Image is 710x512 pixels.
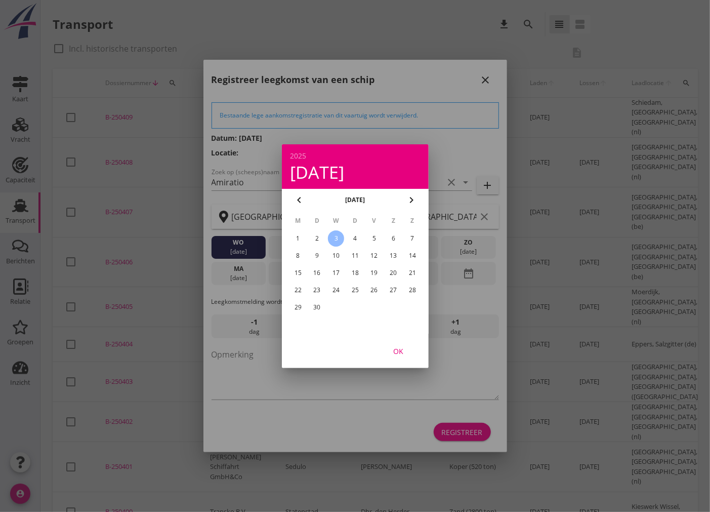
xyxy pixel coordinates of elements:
[365,212,383,229] th: V
[384,345,412,356] div: OK
[346,212,364,229] th: D
[289,265,306,281] button: 15
[290,164,421,181] div: [DATE]
[384,212,402,229] th: Z
[289,299,306,316] button: 29
[290,152,421,160] div: 2025
[366,248,382,264] button: 12
[308,212,326,229] th: D
[309,248,325,264] button: 9
[366,230,382,247] button: 5
[309,265,325,281] button: 16
[385,265,401,281] button: 20
[385,248,401,264] button: 13
[347,282,363,298] button: 25
[309,282,325,298] button: 23
[328,248,344,264] button: 10
[309,299,325,316] button: 30
[289,230,306,247] button: 1
[347,248,363,264] button: 11
[404,230,421,247] button: 7
[376,342,421,360] button: OK
[404,248,421,264] button: 14
[404,282,421,298] button: 28
[289,212,307,229] th: M
[342,192,368,208] button: [DATE]
[309,230,325,247] button: 2
[289,282,306,298] button: 22
[347,265,363,281] button: 18
[328,230,344,247] button: 3
[385,282,401,298] button: 27
[403,212,422,229] th: Z
[385,230,401,247] button: 6
[405,194,417,206] i: chevron_right
[404,265,421,281] button: 21
[328,265,344,281] button: 17
[366,265,382,281] button: 19
[327,212,345,229] th: W
[293,194,305,206] i: chevron_left
[289,248,306,264] button: 8
[366,282,382,298] button: 26
[347,230,363,247] button: 4
[328,282,344,298] button: 24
